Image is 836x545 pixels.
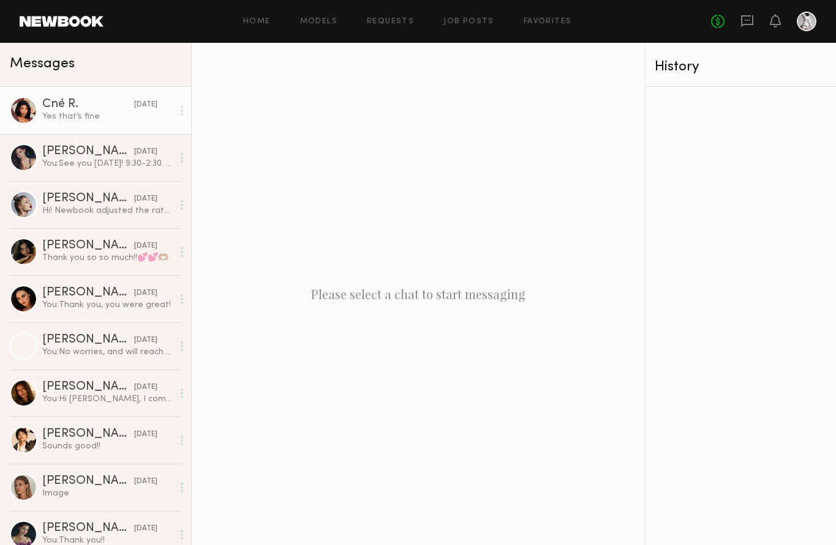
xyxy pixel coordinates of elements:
div: [PERSON_NAME] [42,240,134,252]
a: Requests [367,18,414,26]
div: [DATE] [134,99,157,111]
div: [PERSON_NAME] [42,146,134,158]
div: Yes that’s fine [42,111,173,122]
div: Thank you so so much!!💕💕🫶🏽 [42,252,173,264]
div: [PERSON_NAME] [42,428,134,440]
div: Please select a chat to start messaging [192,43,644,545]
div: You: No worries, and will reach out again! [42,346,173,358]
div: [PERSON_NAME] [42,334,134,346]
div: [DATE] [134,476,157,488]
div: [DATE] [134,335,157,346]
div: You: Hi [PERSON_NAME], I completely understand. Unfortunately, that wouldn't work within our budg... [42,393,173,405]
a: Job Posts [443,18,494,26]
div: [DATE] [134,382,157,393]
div: You: Thank you, you were great! [42,299,173,311]
div: [PERSON_NAME] [42,475,134,488]
div: [DATE] [134,193,157,205]
a: Favorites [524,18,572,26]
div: [PERSON_NAME] [42,287,134,299]
div: [DATE] [134,287,157,299]
div: History [655,60,826,74]
div: [DATE] [134,146,157,158]
div: Cné R. [42,98,134,111]
span: Messages [10,57,75,71]
div: [PERSON_NAME] [42,193,134,205]
div: You: See you [DATE]! 9:30-2:30. I think once the hours are confirmed the total rate will be updat... [42,158,173,169]
a: Models [300,18,337,26]
div: [DATE] [134,240,157,252]
div: Sounds good!! [42,440,173,452]
div: [PERSON_NAME] [42,381,134,393]
div: [DATE] [134,523,157,535]
div: Image [42,488,173,499]
div: [DATE] [134,429,157,440]
div: [PERSON_NAME] [42,522,134,535]
div: Hi! Newbook adjusted the rate to $825 total :) [42,205,173,217]
a: Home [243,18,271,26]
